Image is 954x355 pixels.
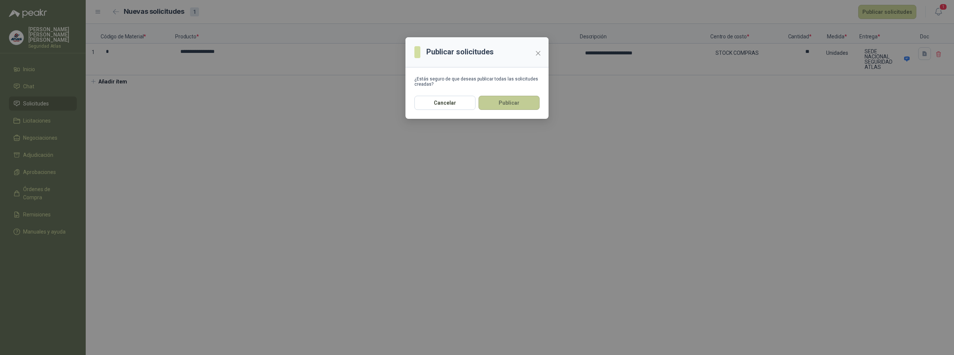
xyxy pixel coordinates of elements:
button: Close [532,47,544,59]
span: close [535,50,541,56]
div: ¿Estás seguro de que deseas publicar todas las solicitudes creadas? [414,76,540,87]
button: Publicar [478,96,540,110]
button: Cancelar [414,96,476,110]
h3: Publicar solicitudes [426,46,494,58]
